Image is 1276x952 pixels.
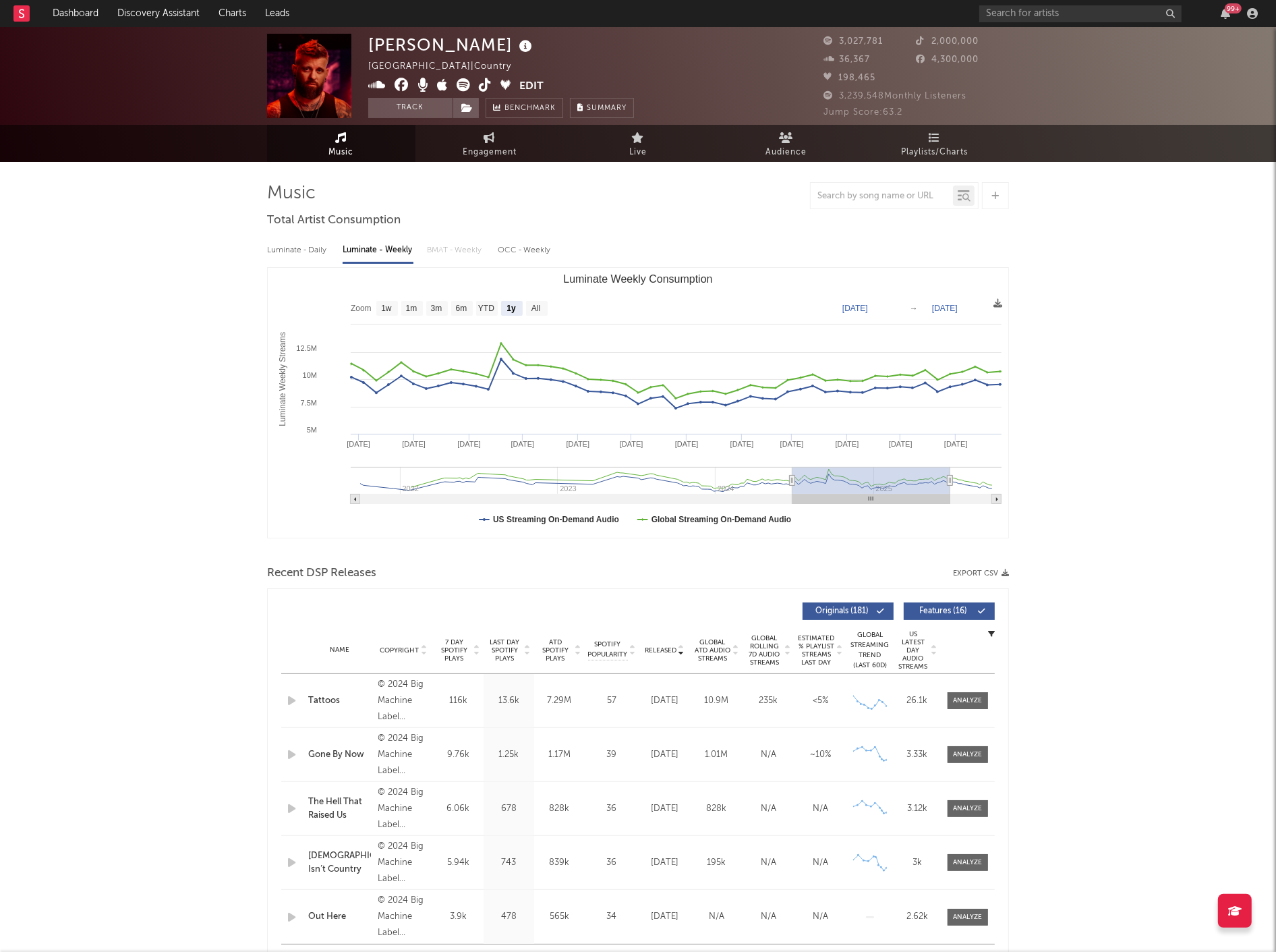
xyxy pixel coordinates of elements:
[463,144,517,161] span: Engagement
[457,440,481,448] text: [DATE]
[431,304,442,314] text: 3m
[487,802,531,816] div: 678
[897,856,937,870] div: 3k
[712,125,861,162] a: Audience
[889,440,912,448] text: [DATE]
[746,634,783,667] span: Global Rolling 7D Audio Streams
[564,125,712,162] a: Live
[378,731,430,779] div: © 2024 Big Machine Label Group, LLC
[486,98,563,118] a: Benchmark
[746,694,791,708] div: 235k
[588,694,635,708] div: 57
[456,304,467,314] text: 6m
[645,646,676,654] span: Released
[798,802,843,816] div: N/A
[798,856,843,870] div: N/A
[1221,8,1230,19] button: 99+
[493,515,619,524] text: US Streaming On-Demand Audio
[436,748,480,762] div: 9.76k
[308,910,371,924] a: Out Here
[415,125,564,162] a: Engagement
[932,304,958,313] text: [DATE]
[798,634,835,667] span: Estimated % Playlist Streams Last Day
[308,849,371,876] a: [DEMOGRAPHIC_DATA] Isn’t Country
[351,304,372,314] text: Zoom
[301,399,317,407] text: 7.5M
[308,748,371,762] div: Gone By Now
[811,191,953,202] input: Search by song name or URL
[436,802,480,816] div: 6.06k
[798,910,843,924] div: N/A
[836,440,859,448] text: [DATE]
[368,34,535,56] div: [PERSON_NAME]
[436,638,472,663] span: 7 Day Spotify Plays
[478,304,494,314] text: YTD
[823,74,875,82] span: 198,465
[511,440,535,448] text: [DATE]
[904,603,995,620] button: Features(16)
[504,101,556,117] span: Benchmark
[538,638,573,663] span: ATD Spotify Plays
[642,910,687,924] div: [DATE]
[308,694,371,708] a: Tattoos
[487,638,523,663] span: Last Day Spotify Plays
[347,440,370,448] text: [DATE]
[780,440,804,448] text: [DATE]
[436,856,480,870] div: 5.94k
[487,910,531,924] div: 478
[329,144,354,161] span: Music
[642,748,687,762] div: [DATE]
[343,239,413,262] div: Luminate - Weekly
[979,5,1182,22] input: Search for artists
[861,125,1009,162] a: Playlists/Charts
[823,108,902,117] span: Jump Score: 63.2
[620,440,643,448] text: [DATE]
[267,239,329,262] div: Luminate - Daily
[642,856,687,870] div: [DATE]
[538,856,581,870] div: 839k
[897,694,937,708] div: 26.1k
[378,785,430,833] div: © 2024 Big Machine Label Group, LLC
[588,802,635,816] div: 36
[944,440,968,448] text: [DATE]
[766,144,807,161] span: Audience
[296,344,317,352] text: 12.5M
[487,748,531,762] div: 1.25k
[629,144,647,161] span: Live
[402,440,426,448] text: [DATE]
[902,144,968,161] span: Playlists/Charts
[436,910,480,924] div: 3.9k
[823,37,883,46] span: 3,027,781
[267,565,376,582] span: Recent DSP Releases
[378,893,430,941] div: © 2024 Big Machine Label Group, LLC
[498,239,552,262] div: OCC - Weekly
[803,603,894,620] button: Originals(181)
[694,856,739,870] div: 195k
[746,802,791,816] div: N/A
[506,304,516,314] text: 1y
[308,795,371,822] a: The Hell That Raised Us
[746,748,791,762] div: N/A
[566,440,589,448] text: [DATE]
[694,748,739,762] div: 1.01M
[912,607,975,615] span: Features ( 16 )
[811,607,873,615] span: Originals ( 181 )
[675,440,699,448] text: [DATE]
[642,802,687,816] div: [DATE]
[823,92,966,101] span: 3,239,548 Monthly Listeners
[531,304,540,314] text: All
[378,839,430,887] div: © 2024 Big Machine Label Group, LLC
[436,694,480,708] div: 116k
[487,856,531,870] div: 743
[307,426,317,434] text: 5M
[378,677,430,725] div: © 2024 Big Machine Label Group, LLC
[406,304,417,314] text: 1m
[746,856,791,870] div: N/A
[651,515,792,524] text: Global Streaming On-Demand Audio
[798,694,843,708] div: <5%
[538,910,581,924] div: 565k
[381,304,392,314] text: 1w
[588,856,635,870] div: 36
